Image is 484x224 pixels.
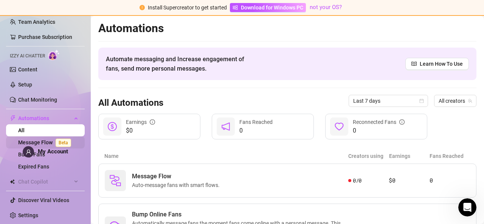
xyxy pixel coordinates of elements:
a: Learn How To Use [405,58,469,70]
span: dollar [108,122,117,131]
a: All [18,127,25,133]
span: 0 [353,126,405,135]
a: Settings [18,212,38,218]
span: Install Supercreator to get started [148,5,227,11]
span: Learn How To Use [420,60,463,68]
span: user [26,149,31,155]
article: 0 [430,176,470,185]
span: Izzy AI Chatter [10,53,45,60]
img: Chat Copilot [10,179,15,184]
article: Fans Reached [430,152,470,160]
span: info-circle [150,119,155,125]
span: Automations [18,112,72,124]
h3: All Automations [98,97,163,109]
a: Expired Fans [18,164,49,170]
span: My Account [38,148,68,155]
span: Auto-message fans with smart flows. [132,181,223,189]
article: Creators using [348,152,389,160]
span: calendar [419,99,424,103]
span: 0 / 0 [353,176,361,185]
span: exclamation-circle [140,5,145,10]
span: 0 [239,126,273,135]
iframe: Intercom live chat [458,198,476,216]
a: Setup [18,82,32,88]
span: windows [233,5,238,10]
div: Reconnected Fans [353,118,405,126]
a: Chat Monitoring [18,97,57,103]
img: AI Chatter [48,49,60,60]
span: Fans Reached [239,119,273,125]
a: Content [18,66,37,73]
span: Automate messaging and Increase engagement of fans, send more personal messages. [106,54,251,73]
span: Message Flow [132,172,223,181]
h2: Automations [98,21,476,36]
span: Beta [56,139,71,147]
span: info-circle [399,119,405,125]
div: Earnings [126,118,155,126]
span: team [468,99,472,103]
a: not your OS? [310,4,342,11]
span: All creators [439,95,472,107]
a: Team Analytics [18,19,55,25]
article: Earnings [389,152,430,160]
a: Message FlowBeta [18,139,74,145]
a: Bump Fans [18,151,45,158]
span: read [411,61,417,66]
span: notification [221,122,230,131]
span: Download for Windows PC [241,3,303,12]
a: Purchase Subscription [18,34,72,40]
span: $0 [126,126,155,135]
article: $0 [389,176,429,185]
span: Chat Copilot [18,176,72,188]
article: Name [104,152,348,160]
span: Last 7 days [353,95,423,107]
a: Discover Viral Videos [18,197,69,203]
img: svg%3e [109,175,121,187]
a: Download for Windows PC [230,3,306,12]
span: Bump Online Fans [132,210,348,219]
span: heart [335,122,344,131]
span: thunderbolt [10,115,16,121]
